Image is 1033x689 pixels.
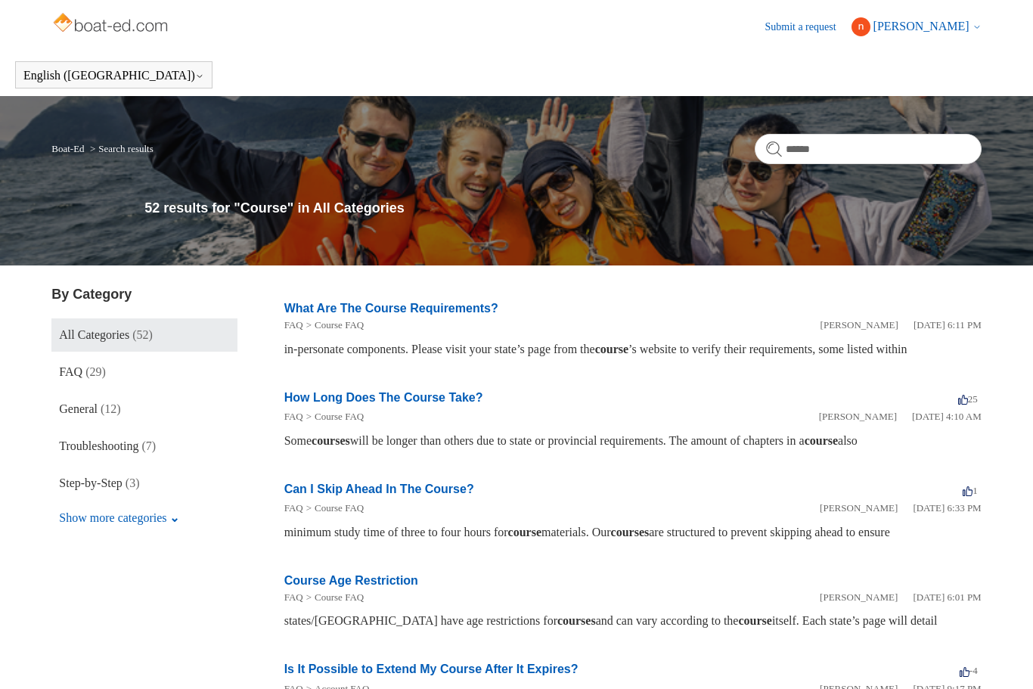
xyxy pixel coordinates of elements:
a: All Categories (52) [51,318,237,352]
img: Boat-Ed Help Center home page [51,9,172,39]
a: FAQ [284,411,303,422]
a: FAQ [284,591,303,603]
li: Course FAQ [303,501,364,516]
li: [PERSON_NAME] [821,318,898,333]
span: All Categories [59,328,129,341]
time: 01/05/2024, 18:11 [914,319,982,331]
a: Course FAQ [315,411,364,422]
li: FAQ [284,501,303,516]
span: 1 [963,485,978,496]
li: Boat-Ed [51,143,87,154]
a: How Long Does The Course Take? [284,391,483,404]
a: Step-by-Step (3) [51,467,237,500]
li: [PERSON_NAME] [820,501,898,516]
a: Troubleshooting (7) [51,430,237,463]
li: FAQ [284,318,303,333]
em: course [508,526,541,538]
a: Course Age Restriction [284,574,418,587]
a: Course FAQ [315,502,364,514]
em: courses [611,526,650,538]
em: courses [312,434,350,447]
span: (7) [142,439,157,452]
li: [PERSON_NAME] [820,590,898,605]
li: Course FAQ [303,409,364,424]
h1: 52 results for "Course" in All Categories [144,198,981,219]
time: 01/05/2024, 18:33 [913,502,981,514]
time: 03/14/2022, 04:10 [912,411,982,422]
button: Show more categories [51,504,187,532]
div: in-personate components. Please visit your state’s page from the ’s website to verify their requi... [284,340,982,358]
a: Is It Possible to Extend My Course After It Expires? [284,663,579,675]
a: General (12) [51,393,237,426]
button: English ([GEOGRAPHIC_DATA]) [23,69,204,82]
li: [PERSON_NAME] [819,409,897,424]
a: Can I Skip Ahead In The Course? [284,483,474,495]
a: Submit a request [765,19,851,35]
div: Chat Support [935,638,1022,678]
span: (12) [101,402,121,415]
li: Course FAQ [303,590,364,605]
h3: By Category [51,284,237,305]
span: (3) [126,476,140,489]
time: 01/05/2024, 18:01 [913,591,981,603]
span: Troubleshooting [59,439,138,452]
a: Course FAQ [315,319,364,331]
a: FAQ [284,502,303,514]
span: FAQ [59,365,82,378]
span: Step-by-Step [59,476,123,489]
li: FAQ [284,590,303,605]
li: Course FAQ [303,318,364,333]
a: FAQ (29) [51,355,237,389]
li: FAQ [284,409,303,424]
a: Course FAQ [315,591,364,603]
em: course [595,343,628,355]
div: minimum study time of three to four hours for materials. Our are structured to prevent skipping a... [284,523,982,542]
em: course [805,434,838,447]
li: Search results [87,143,154,154]
input: Search [755,134,982,164]
a: FAQ [284,319,303,331]
div: states/[GEOGRAPHIC_DATA] have age restrictions for and can vary according to the itself. Each sta... [284,612,982,630]
em: course [738,614,771,627]
span: 25 [958,393,978,405]
a: What Are The Course Requirements? [284,302,498,315]
span: General [59,402,98,415]
span: (29) [85,365,106,378]
span: (52) [132,328,153,341]
span: [PERSON_NAME] [873,20,969,33]
button: [PERSON_NAME] [852,17,982,36]
a: Boat-Ed [51,143,84,154]
div: Some will be longer than others due to state or provincial requirements. The amount of chapters i... [284,432,982,450]
em: courses [557,614,596,627]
